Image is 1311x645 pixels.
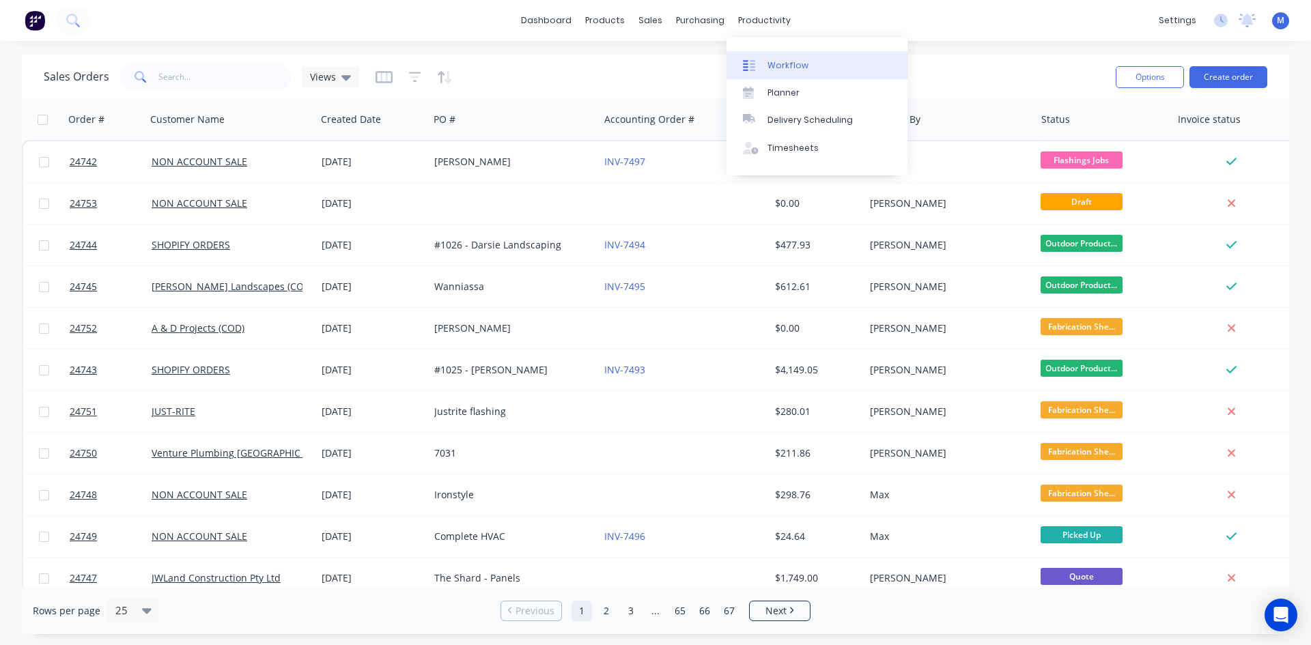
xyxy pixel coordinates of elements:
[434,530,586,543] div: Complete HVAC
[1152,10,1203,31] div: settings
[1041,235,1123,252] span: Outdoor Product...
[775,571,855,585] div: $1,749.00
[25,10,45,31] img: Factory
[70,405,97,418] span: 24751
[152,155,247,168] a: NON ACCOUNT SALE
[322,155,423,169] div: [DATE]
[70,363,97,377] span: 24743
[775,405,855,418] div: $280.01
[434,405,586,418] div: Justrite flashing
[70,321,97,335] span: 24752
[767,142,819,154] div: Timesheets
[1041,276,1123,293] span: Outdoor Product...
[1041,193,1123,210] span: Draft
[152,321,244,334] a: A & D Projects (COD)
[70,530,97,543] span: 24749
[70,446,97,460] span: 24750
[68,113,104,126] div: Order #
[70,488,97,502] span: 24748
[70,571,97,585] span: 24747
[1265,599,1297,631] div: Open Intercom Messenger
[1041,526,1123,543] span: Picked Up
[434,446,586,460] div: 7031
[152,197,247,210] a: NON ACCOUNT SALE
[870,488,1021,502] div: Max
[70,155,97,169] span: 24742
[727,51,907,78] a: Workflow
[572,601,592,621] a: Page 1 is your current page
[310,70,336,84] span: Views
[434,280,586,293] div: Wanniassa
[150,113,225,126] div: Customer Name
[870,155,1021,169] div: Max
[669,10,731,31] div: purchasing
[604,280,645,293] a: INV-7495
[1041,485,1123,502] span: Fabrication She...
[775,363,855,377] div: $4,149.05
[1041,360,1123,377] span: Outdoor Product...
[152,280,313,293] a: [PERSON_NAME] Landscapes (COD)
[434,113,455,126] div: PO #
[514,10,578,31] a: dashboard
[727,106,907,134] a: Delivery Scheduling
[596,601,617,621] a: Page 2
[767,114,853,126] div: Delivery Scheduling
[775,530,855,543] div: $24.64
[322,530,423,543] div: [DATE]
[870,363,1021,377] div: [PERSON_NAME]
[604,363,645,376] a: INV-7493
[775,238,855,252] div: $477.93
[870,530,1021,543] div: Max
[434,155,586,169] div: [PERSON_NAME]
[870,321,1021,335] div: [PERSON_NAME]
[775,197,855,210] div: $0.00
[501,604,561,618] a: Previous page
[604,238,645,251] a: INV-7494
[152,238,230,251] a: SHOPIFY ORDERS
[775,321,855,335] div: $0.00
[604,530,645,543] a: INV-7496
[70,266,152,307] a: 24745
[719,601,739,621] a: Page 67
[434,488,586,502] div: Ironstyle
[775,488,855,502] div: $298.76
[1041,318,1123,335] span: Fabrication She...
[434,238,586,252] div: #1026 - Darsie Landscaping
[1041,401,1123,418] span: Fabrication She...
[70,391,152,432] a: 24751
[70,141,152,182] a: 24742
[578,10,632,31] div: products
[750,604,810,618] a: Next page
[870,197,1021,210] div: [PERSON_NAME]
[727,79,907,106] a: Planner
[321,113,381,126] div: Created Date
[322,321,423,335] div: [DATE]
[70,197,97,210] span: 24753
[70,183,152,224] a: 24753
[70,516,152,557] a: 24749
[322,197,423,210] div: [DATE]
[70,474,152,515] a: 24748
[158,63,292,91] input: Search...
[434,571,586,585] div: The Shard - Panels
[765,604,787,618] span: Next
[152,405,195,418] a: JUST-RITE
[870,280,1021,293] div: [PERSON_NAME]
[727,134,907,162] a: Timesheets
[70,349,152,390] a: 24743
[1277,14,1284,27] span: M
[495,601,816,621] ul: Pagination
[1041,152,1123,169] span: Flashings Jobs
[870,446,1021,460] div: [PERSON_NAME]
[1041,113,1070,126] div: Status
[870,571,1021,585] div: [PERSON_NAME]
[322,238,423,252] div: [DATE]
[604,155,645,168] a: INV-7497
[322,363,423,377] div: [DATE]
[670,601,690,621] a: Page 65
[775,280,855,293] div: $612.61
[694,601,715,621] a: Page 66
[1116,66,1184,88] button: Options
[775,446,855,460] div: $211.86
[152,363,230,376] a: SHOPIFY ORDERS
